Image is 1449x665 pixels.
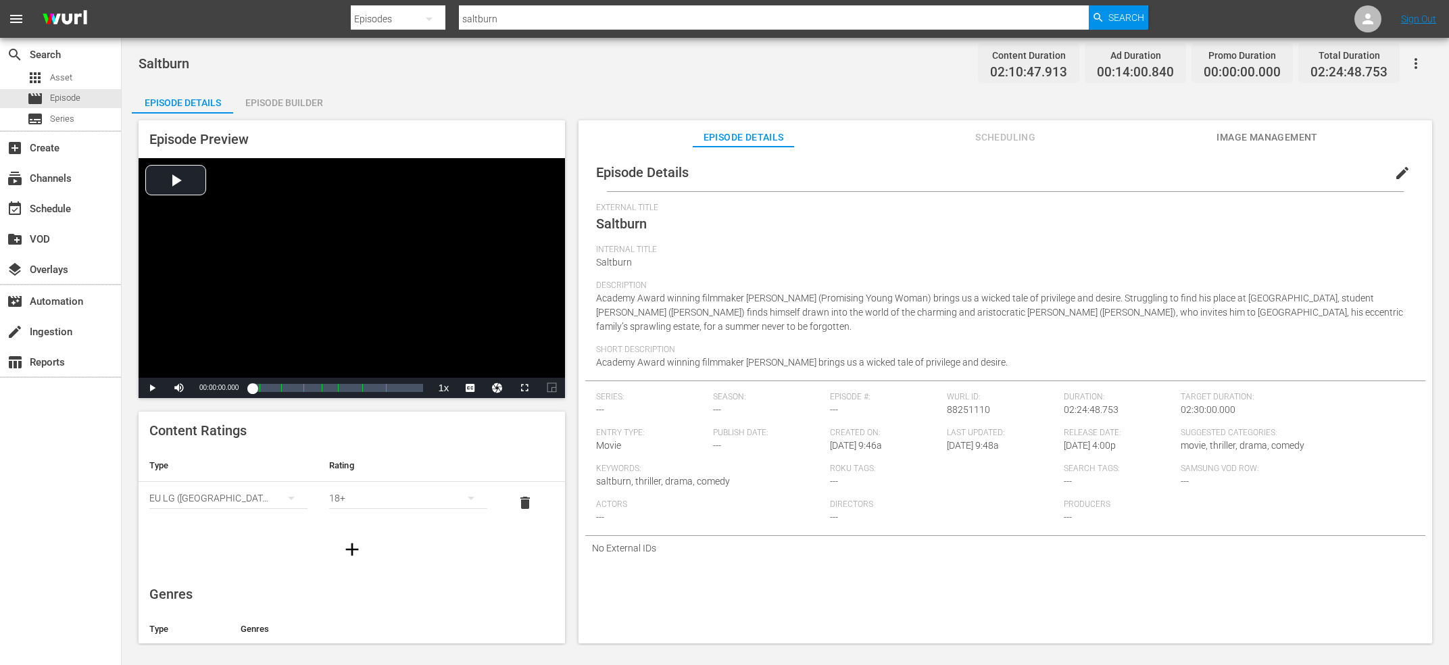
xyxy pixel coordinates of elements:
[27,111,43,127] span: Series
[1064,499,1291,510] span: Producers
[713,404,721,415] span: ---
[538,378,565,398] button: Picture-in-Picture
[517,495,533,511] span: delete
[596,476,730,487] span: saltburn, thriller, drama, comedy
[1064,512,1072,522] span: ---
[7,324,23,340] span: Ingestion
[50,112,74,126] span: Series
[139,449,565,524] table: simple table
[596,392,706,403] span: Series:
[27,91,43,107] span: Episode
[7,231,23,247] span: VOD
[947,392,1057,403] span: Wurl ID:
[511,378,538,398] button: Fullscreen
[27,70,43,86] span: Asset
[1108,5,1144,30] span: Search
[596,216,647,232] span: Saltburn
[596,280,1408,291] span: Description
[132,87,233,114] button: Episode Details
[596,440,621,451] span: Movie
[233,87,335,119] div: Episode Builder
[252,384,423,392] div: Progress Bar
[585,536,1425,560] div: No External IDs
[149,586,193,602] span: Genres
[7,47,23,63] span: Search
[7,354,23,370] span: Reports
[830,440,882,451] span: [DATE] 9:46a
[50,71,72,84] span: Asset
[50,91,80,105] span: Episode
[1310,65,1387,80] span: 02:24:48.753
[430,378,457,398] button: Playback Rate
[830,428,940,439] span: Created On:
[947,404,990,415] span: 88251110
[149,479,308,517] div: EU LG ([GEOGRAPHIC_DATA])
[233,87,335,114] button: Episode Builder
[713,428,823,439] span: Publish Date:
[139,55,189,72] span: Saltburn
[947,440,999,451] span: [DATE] 9:48a
[1064,428,1174,439] span: Release Date:
[1204,65,1281,80] span: 00:00:00.000
[1064,440,1116,451] span: [DATE] 4:00p
[1064,392,1174,403] span: Duration:
[596,257,632,268] span: Saltburn
[596,428,706,439] span: Entry Type:
[596,357,1008,368] span: Academy Award winning filmmaker [PERSON_NAME] brings us a wicked tale of privilege and desire.
[990,65,1067,80] span: 02:10:47.913
[1064,464,1174,474] span: Search Tags:
[830,499,1057,510] span: Directors
[596,345,1408,355] span: Short Description
[713,392,823,403] span: Season:
[830,464,1057,474] span: Roku Tags:
[830,404,838,415] span: ---
[1217,129,1318,146] span: Image Management
[1394,165,1410,181] span: edit
[596,464,823,474] span: Keywords:
[990,46,1067,65] div: Content Duration
[830,512,838,522] span: ---
[1097,65,1174,80] span: 00:14:00.840
[230,613,520,645] th: Genres
[484,378,511,398] button: Jump To Time
[139,613,230,645] th: Type
[1181,440,1304,451] span: movie, thriller, drama, comedy
[1064,404,1119,415] span: 02:24:48.753
[1181,464,1291,474] span: Samsung VOD Row:
[132,87,233,119] div: Episode Details
[1204,46,1281,65] div: Promo Duration
[7,140,23,156] span: Create
[947,428,1057,439] span: Last Updated:
[149,131,249,147] span: Episode Preview
[596,293,1403,332] span: Academy Award winning filmmaker [PERSON_NAME] (Promising Young Woman) brings us a wicked tale of ...
[596,245,1408,255] span: Internal Title
[32,3,97,35] img: ans4CAIJ8jUAAAAAAAAAAAAAAAAAAAAAAAAgQb4GAAAAAAAAAAAAAAAAAAAAAAAAJMjXAAAAAAAAAAAAAAAAAAAAAAAAgAT5G...
[596,404,604,415] span: ---
[596,512,604,522] span: ---
[596,164,689,180] span: Episode Details
[1181,392,1408,403] span: Target Duration:
[596,203,1408,214] span: External Title
[199,384,239,391] span: 00:00:00.000
[1386,157,1419,189] button: edit
[1310,46,1387,65] div: Total Duration
[1064,476,1072,487] span: ---
[149,422,247,439] span: Content Ratings
[1089,5,1148,30] button: Search
[8,11,24,27] span: menu
[596,499,823,510] span: Actors
[139,449,318,482] th: Type
[830,476,838,487] span: ---
[7,262,23,278] span: Overlays
[1401,14,1436,24] a: Sign Out
[139,378,166,398] button: Play
[318,449,498,482] th: Rating
[7,201,23,217] span: Schedule
[7,293,23,310] span: Automation
[457,378,484,398] button: Captions
[955,129,1056,146] span: Scheduling
[139,158,565,398] div: Video Player
[713,440,721,451] span: ---
[509,487,541,519] button: delete
[1181,476,1189,487] span: ---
